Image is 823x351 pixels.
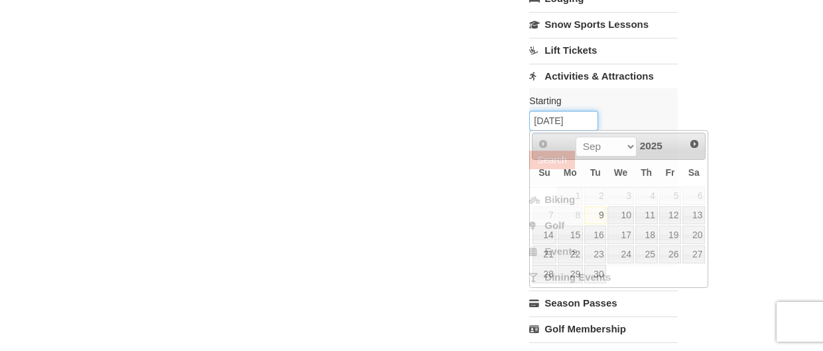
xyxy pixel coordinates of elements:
a: Lift Tickets [529,38,677,62]
a: 14 [533,226,556,244]
span: 8 [558,206,583,225]
a: 27 [682,246,705,264]
span: Wednesday [614,167,628,178]
a: 18 [635,226,658,244]
a: 24 [607,246,633,264]
span: 6 [682,186,705,205]
a: Snow Sports Lessons [529,12,677,36]
a: Season Passes [529,291,677,315]
a: 25 [635,246,658,264]
a: 9 [584,206,607,225]
a: 12 [659,206,682,225]
a: 21 [533,246,556,264]
a: 11 [635,206,658,225]
span: Saturday [688,167,700,178]
span: 7 [533,206,556,225]
span: 1 [558,186,583,205]
a: 22 [558,246,583,264]
span: Next [689,139,700,149]
a: Prev [534,135,552,153]
a: 29 [558,265,583,283]
span: Tuesday [590,167,601,178]
a: 20 [682,226,705,244]
a: 10 [607,206,633,225]
a: 30 [584,265,607,283]
span: 5 [659,186,682,205]
a: 26 [659,246,682,264]
a: 17 [607,226,633,244]
span: Thursday [641,167,652,178]
span: Prev [538,139,548,149]
span: 2 [584,186,607,205]
span: Sunday [538,167,550,178]
span: Friday [665,167,674,178]
a: 23 [584,246,607,264]
span: 3 [607,186,633,205]
label: Starting [529,94,667,107]
a: 13 [682,206,705,225]
span: 2025 [640,140,663,151]
span: 4 [635,186,658,205]
a: Golf Membership [529,316,677,341]
a: Next [686,135,704,153]
a: 16 [584,226,607,244]
span: Monday [564,167,577,178]
a: 15 [558,226,583,244]
a: Activities & Attractions [529,64,677,88]
a: 19 [659,226,682,244]
a: 28 [533,265,556,283]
